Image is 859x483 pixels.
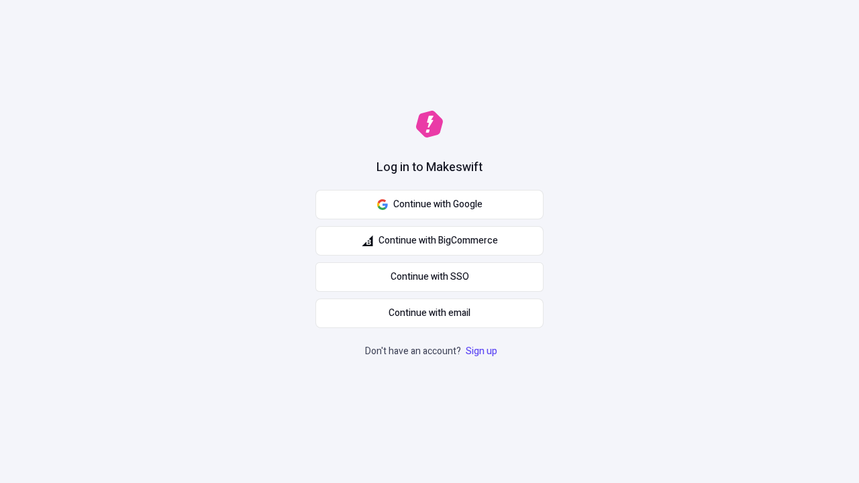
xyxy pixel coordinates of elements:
a: Continue with SSO [315,262,544,292]
button: Continue with email [315,299,544,328]
a: Sign up [463,344,500,358]
span: Continue with BigCommerce [378,233,498,248]
span: Continue with email [389,306,470,321]
button: Continue with BigCommerce [315,226,544,256]
h1: Log in to Makeswift [376,159,483,176]
button: Continue with Google [315,190,544,219]
p: Don't have an account? [365,344,500,359]
span: Continue with Google [393,197,483,212]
